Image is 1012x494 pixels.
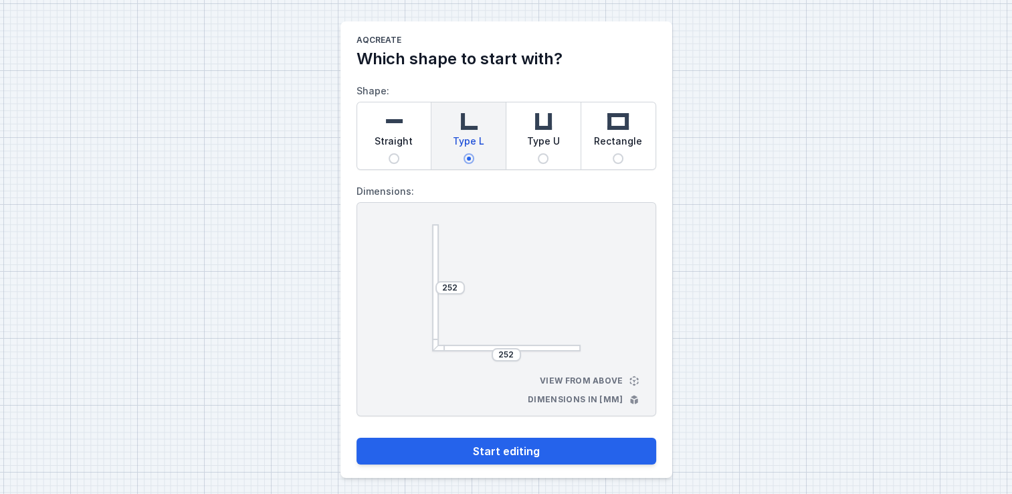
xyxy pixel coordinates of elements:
img: u-shaped.svg [530,108,556,135]
img: l-shaped.svg [456,108,482,135]
input: Dimension [mm] [439,282,461,293]
img: straight.svg [381,108,407,135]
span: Type U [527,135,560,153]
input: Dimension [mm] [496,349,517,360]
span: Straight [375,135,413,153]
button: Start editing [357,438,656,465]
span: Type L [453,135,484,153]
span: Rectangle [594,135,642,153]
img: rectangle.svg [605,108,631,135]
input: Rectangle [613,153,623,164]
input: Type L [464,153,474,164]
label: Shape: [357,80,656,170]
input: Straight [389,153,399,164]
label: Dimensions: [357,181,656,202]
h2: Which shape to start with? [357,48,656,70]
h1: AQcreate [357,35,656,48]
input: Type U [538,153,548,164]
